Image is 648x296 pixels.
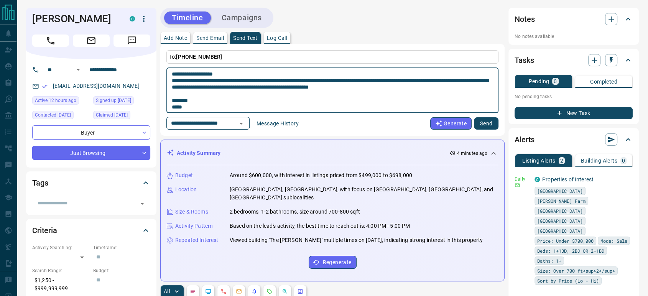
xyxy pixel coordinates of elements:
[167,146,498,160] div: Activity Summary4 minutes ago
[175,208,208,216] p: Size & Rooms
[32,96,89,107] div: Mon Aug 18 2025
[190,288,196,294] svg: Notes
[130,16,135,21] div: condos.ca
[537,227,583,235] span: [GEOGRAPHIC_DATA]
[515,91,633,102] p: No pending tasks
[32,177,48,189] h2: Tags
[230,171,412,179] p: Around $600,000, with interest in listings priced from $499,000 to $698,000
[515,107,633,119] button: New Task
[74,65,83,74] button: Open
[35,111,71,119] span: Contacted [DATE]
[537,277,599,284] span: Sort by Price (Lo - Hi)
[522,158,556,163] p: Listing Alerts
[32,146,150,160] div: Just Browsing
[230,236,483,244] p: Viewed building 'The [PERSON_NAME]' multiple times on [DATE], indicating strong interest in this ...
[220,288,227,294] svg: Calls
[537,247,604,255] span: Beds: 1+1BD, 2BD OR 2+1BD
[266,288,273,294] svg: Requests
[32,125,150,140] div: Buyer
[177,149,220,157] p: Activity Summary
[622,158,625,163] p: 0
[537,187,583,195] span: [GEOGRAPHIC_DATA]
[537,197,586,205] span: [PERSON_NAME] Farm
[32,267,89,274] p: Search Range:
[537,207,583,215] span: [GEOGRAPHIC_DATA]
[93,267,150,274] p: Budget:
[515,10,633,28] div: Notes
[93,244,150,251] p: Timeframe:
[581,158,617,163] p: Building Alerts
[590,79,617,84] p: Completed
[32,174,150,192] div: Tags
[537,217,583,225] span: [GEOGRAPHIC_DATA]
[164,289,170,294] p: All
[515,133,535,146] h2: Alerts
[515,130,633,149] div: Alerts
[53,83,140,89] a: [EMAIL_ADDRESS][DOMAIN_NAME]
[176,54,222,60] span: [PHONE_NUMBER]
[137,198,148,209] button: Open
[175,222,213,230] p: Activity Pattern
[542,176,594,183] a: Properties of Interest
[236,118,247,129] button: Open
[196,35,224,41] p: Send Email
[515,54,534,66] h2: Tasks
[236,288,242,294] svg: Emails
[560,158,563,163] p: 2
[282,288,288,294] svg: Opportunities
[96,97,131,104] span: Signed up [DATE]
[528,79,549,84] p: Pending
[214,12,270,24] button: Campaigns
[430,117,472,130] button: Generate
[515,176,530,183] p: Daily
[515,51,633,69] div: Tasks
[96,111,128,119] span: Claimed [DATE]
[515,13,535,25] h2: Notes
[297,288,303,294] svg: Agent Actions
[42,84,48,89] svg: Email Verified
[205,288,211,294] svg: Lead Browsing Activity
[32,221,150,240] div: Criteria
[251,288,257,294] svg: Listing Alerts
[32,13,118,25] h1: [PERSON_NAME]
[73,35,110,47] span: Email
[32,274,89,295] p: $1,250 - $999,999,999
[35,97,76,104] span: Active 12 hours ago
[457,150,487,157] p: 4 minutes ago
[474,117,498,130] button: Send
[309,256,357,269] button: Regenerate
[515,33,633,40] p: No notes available
[175,186,197,194] p: Location
[164,12,211,24] button: Timeline
[515,183,520,188] svg: Email
[166,50,498,64] p: To:
[537,237,594,245] span: Price: Under $700,000
[554,79,557,84] p: 0
[230,222,410,230] p: Based on the lead's activity, the best time to reach out is: 4:00 PM - 5:00 PM
[230,208,360,216] p: 2 bedrooms, 1-2 bathrooms, size around 700-800 sqft
[267,35,287,41] p: Log Call
[537,257,561,265] span: Baths: 1+
[164,35,187,41] p: Add Note
[93,111,150,122] div: Tue May 16 2023
[252,117,303,130] button: Message History
[113,35,150,47] span: Message
[175,171,193,179] p: Budget
[535,177,540,182] div: condos.ca
[93,96,150,107] div: Sun Jul 10 2022
[32,244,89,251] p: Actively Searching:
[175,236,218,244] p: Repeated Interest
[537,267,615,275] span: Size: Over 700 ft<sup>2</sup>
[32,111,89,122] div: Wed May 08 2024
[233,35,258,41] p: Send Text
[32,224,57,237] h2: Criteria
[32,35,69,47] span: Call
[230,186,498,202] p: [GEOGRAPHIC_DATA], [GEOGRAPHIC_DATA], with focus on [GEOGRAPHIC_DATA], [GEOGRAPHIC_DATA], and [GE...
[600,237,627,245] span: Mode: Sale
